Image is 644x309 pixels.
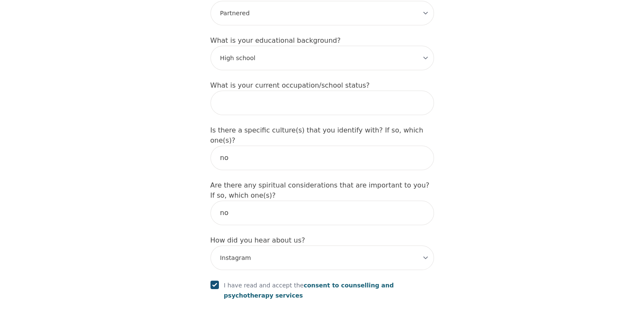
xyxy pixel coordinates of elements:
label: How did you hear about us? [210,236,305,244]
label: Is there a specific culture(s) that you identify with? If so, which one(s)? [210,126,423,144]
label: Are there any spiritual considerations that are important to you? If so, which one(s)? [210,181,429,199]
label: What is your current occupation/school status? [210,81,370,89]
p: I have read and accept the [224,280,434,301]
span: consent to counselling and psychotherapy services [224,282,394,299]
label: What is your educational background? [210,36,341,44]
